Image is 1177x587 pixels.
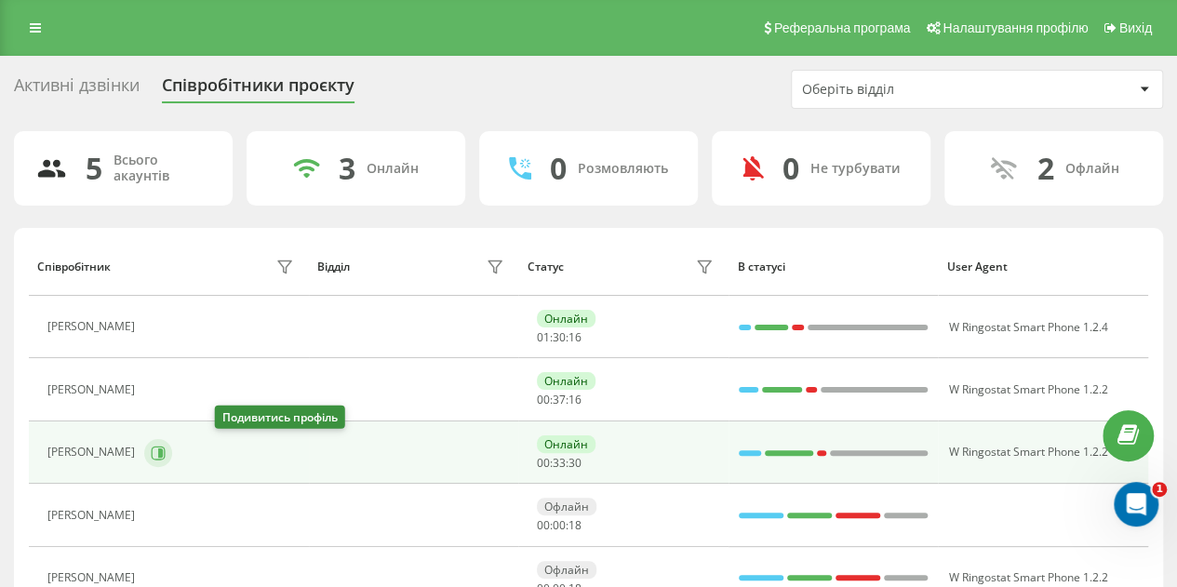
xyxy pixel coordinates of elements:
[537,310,595,327] div: Онлайн
[568,392,582,407] span: 16
[568,517,582,533] span: 18
[568,455,582,471] span: 30
[568,329,582,345] span: 16
[537,457,582,470] div: : :
[553,517,566,533] span: 00
[537,498,596,515] div: Офлайн
[948,569,1107,585] span: W Ringostat Smart Phone 1.2.2
[1119,20,1152,35] span: Вихід
[948,319,1107,335] span: W Ringostat Smart Phone 1.2.4
[1114,482,1158,527] iframe: Intercom live chat
[737,260,930,273] div: В статусі
[47,571,140,584] div: [PERSON_NAME]
[578,161,668,177] div: Розмовляють
[537,519,582,532] div: : :
[553,329,566,345] span: 30
[537,517,550,533] span: 00
[1037,151,1054,186] div: 2
[537,331,582,344] div: : :
[537,455,550,471] span: 00
[802,82,1024,98] div: Оберіть відділ
[537,329,550,345] span: 01
[1152,482,1167,497] span: 1
[215,406,345,429] div: Подивитись профіль
[47,320,140,333] div: [PERSON_NAME]
[553,392,566,407] span: 37
[86,151,102,186] div: 5
[47,383,140,396] div: [PERSON_NAME]
[948,444,1107,460] span: W Ringostat Smart Phone 1.2.2
[114,153,210,184] div: Всього акаунтів
[1065,161,1119,177] div: Офлайн
[14,75,140,104] div: Активні дзвінки
[948,381,1107,397] span: W Ringostat Smart Phone 1.2.2
[537,435,595,453] div: Онлайн
[47,446,140,459] div: [PERSON_NAME]
[943,20,1088,35] span: Налаштування профілю
[537,372,595,390] div: Онлайн
[528,260,564,273] div: Статус
[782,151,799,186] div: 0
[367,161,419,177] div: Онлайн
[47,509,140,522] div: [PERSON_NAME]
[37,260,111,273] div: Співробітник
[537,561,596,579] div: Офлайн
[810,161,901,177] div: Не турбувати
[774,20,911,35] span: Реферальна програма
[550,151,567,186] div: 0
[317,260,350,273] div: Відділ
[339,151,355,186] div: 3
[162,75,354,104] div: Співробітники проєкту
[537,394,582,407] div: : :
[537,392,550,407] span: 00
[553,455,566,471] span: 33
[947,260,1140,273] div: User Agent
